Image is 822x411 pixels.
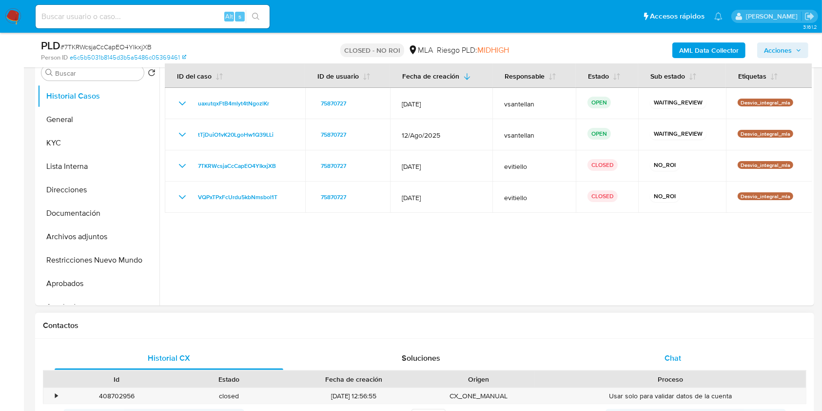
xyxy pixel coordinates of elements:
button: Lista Interna [38,155,159,178]
input: Buscar [55,69,140,78]
input: Buscar usuario o caso... [36,10,270,23]
span: Accesos rápidos [650,11,705,21]
div: MLA [408,45,433,56]
div: Usar solo para validar datos de la cuenta [535,388,806,404]
button: General [38,108,159,131]
div: [DATE] 12:56:55 [285,388,422,404]
b: PLD [41,38,60,53]
b: Person ID [41,53,68,62]
div: CX_ONE_MANUAL [422,388,535,404]
span: Soluciones [402,352,440,364]
button: KYC [38,131,159,155]
b: AML Data Collector [679,42,739,58]
p: valentina.santellan@mercadolibre.com [746,12,801,21]
button: Aprobadores [38,295,159,319]
a: Salir [804,11,815,21]
div: Proceso [542,374,799,384]
button: Volver al orden por defecto [148,69,156,80]
button: Aprobados [38,272,159,295]
div: 408702956 [60,388,173,404]
button: AML Data Collector [672,42,745,58]
span: Riesgo PLD: [437,45,509,56]
button: search-icon [246,10,266,23]
span: Historial CX [148,352,190,364]
div: • [55,391,58,401]
a: e6c5b5031b8145d3b5a5486c05369461 [70,53,186,62]
div: Id [67,374,166,384]
a: Notificaciones [714,12,723,21]
button: Restricciones Nuevo Mundo [38,248,159,272]
div: Fecha de creación [292,374,415,384]
div: Estado [180,374,279,384]
button: Archivos adjuntos [38,225,159,248]
span: Alt [225,12,233,21]
div: closed [173,388,286,404]
button: Documentación [38,202,159,225]
button: Direcciones [38,178,159,202]
h1: Contactos [43,321,806,330]
span: Acciones [764,42,792,58]
button: Buscar [45,69,53,77]
p: CLOSED - NO ROI [340,43,404,57]
button: Historial Casos [38,84,159,108]
span: Chat [665,352,681,364]
button: Acciones [757,42,808,58]
span: # 7TKRWcsjaCcCapEO4YIkxjXB [60,42,152,52]
div: Origen [429,374,528,384]
span: s [238,12,241,21]
span: MIDHIGH [477,44,509,56]
span: 3.161.2 [803,23,817,31]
